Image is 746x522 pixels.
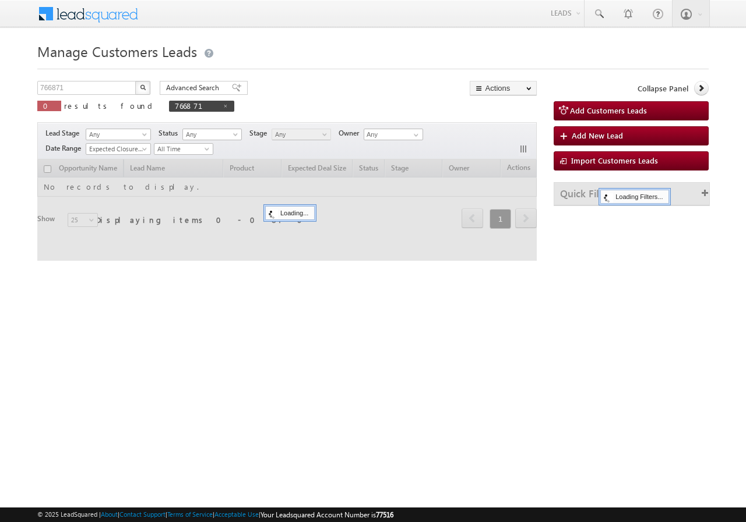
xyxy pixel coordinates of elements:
a: Show All Items [407,129,422,141]
input: Type to Search [364,129,423,140]
span: Status [159,128,182,139]
a: About [101,510,118,518]
span: 0 [43,101,55,111]
div: Loading... [265,206,315,220]
span: Add New Lead [572,130,623,140]
a: Any [182,129,242,140]
a: Expected Closure Date [86,143,151,155]
span: Import Customers Leads [571,155,658,165]
span: results found [64,101,157,111]
span: Stage [249,128,272,139]
span: Expected Closure Date [86,144,147,154]
a: Any [86,129,151,140]
div: Loading Filters... [600,190,669,204]
span: Any [183,129,238,140]
span: Advanced Search [166,83,223,93]
a: Any [272,129,331,140]
span: Collapse Panel [638,83,688,94]
span: Any [272,129,328,140]
span: Date Range [45,143,86,154]
span: All Time [154,144,210,154]
span: Owner [339,128,364,139]
img: Search [140,84,146,90]
a: Contact Support [119,510,166,518]
span: Add Customers Leads [570,105,647,115]
span: Lead Stage [45,128,84,139]
span: © 2025 LeadSquared | | | | | [37,509,393,520]
span: 77516 [376,510,393,519]
a: Acceptable Use [214,510,259,518]
a: All Time [154,143,213,155]
a: Terms of Service [167,510,213,518]
span: Manage Customers Leads [37,42,197,61]
span: Your Leadsquared Account Number is [261,510,393,519]
span: Any [86,129,147,140]
span: 766871 [175,101,217,111]
button: Actions [470,81,537,95]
